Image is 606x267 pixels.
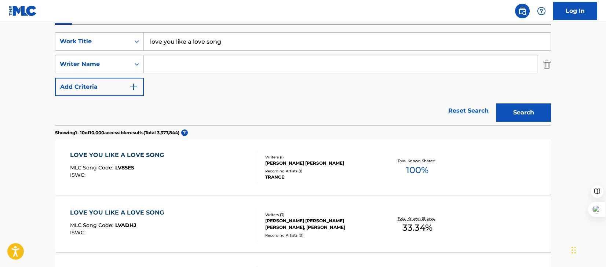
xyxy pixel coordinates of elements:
[55,197,551,252] a: LOVE YOU LIKE A LOVE SONGMLC Song Code:LVADHJISWC:Writers (3)[PERSON_NAME] [PERSON_NAME] [PERSON_...
[70,208,168,217] div: LOVE YOU LIKE A LOVE SONG
[70,172,87,178] span: ISWC :
[398,216,437,221] p: Total Known Shares:
[55,78,144,96] button: Add Criteria
[543,55,551,73] img: Delete Criterion
[55,140,551,195] a: LOVE YOU LIKE A LOVE SONGMLC Song Code:LV85ESISWC:Writers (1)[PERSON_NAME] [PERSON_NAME]Recording...
[70,164,115,171] span: MLC Song Code :
[70,151,168,160] div: LOVE YOU LIKE A LOVE SONG
[55,129,179,136] p: Showing 1 - 10 of 10,000 accessible results (Total 3,377,844 )
[60,37,126,46] div: Work Title
[265,154,376,160] div: Writers ( 1 )
[518,7,527,15] img: search
[115,222,136,228] span: LVADHJ
[553,2,597,20] a: Log In
[70,229,87,236] span: ISWC :
[572,239,576,261] div: Drag
[115,164,134,171] span: LV85ES
[445,103,492,119] a: Reset Search
[569,232,606,267] iframe: Chat Widget
[406,164,428,177] span: 100 %
[181,129,188,136] span: ?
[265,233,376,238] div: Recording Artists ( 0 )
[534,4,549,18] div: Help
[496,103,551,122] button: Search
[398,158,437,164] p: Total Known Shares:
[70,222,115,228] span: MLC Song Code :
[265,168,376,174] div: Recording Artists ( 1 )
[265,174,376,180] div: TRANCE
[402,221,432,234] span: 33.34 %
[129,83,138,91] img: 9d2ae6d4665cec9f34b9.svg
[265,217,376,231] div: [PERSON_NAME] [PERSON_NAME] [PERSON_NAME], [PERSON_NAME]
[265,160,376,167] div: [PERSON_NAME] [PERSON_NAME]
[537,7,546,15] img: help
[60,60,126,69] div: Writer Name
[515,4,530,18] a: Public Search
[55,32,551,125] form: Search Form
[265,212,376,217] div: Writers ( 3 )
[9,6,37,16] img: MLC Logo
